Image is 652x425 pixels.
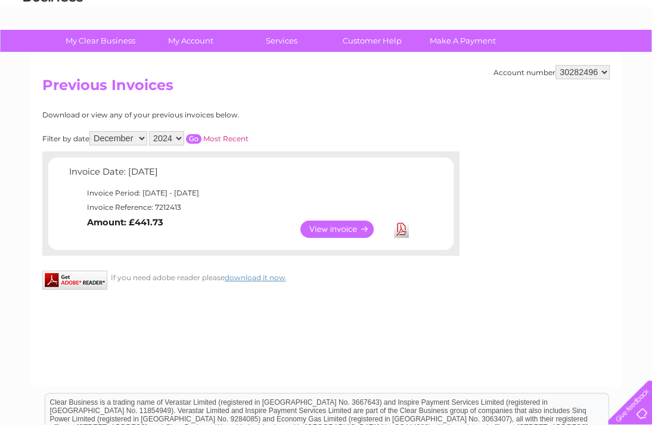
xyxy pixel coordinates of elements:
a: Water [442,51,465,60]
a: Customer Help [323,30,421,52]
a: Contact [573,51,602,60]
td: Invoice Period: [DATE] - [DATE] [66,186,415,200]
div: Account number [493,65,610,79]
a: My Clear Business [51,30,150,52]
div: Download or view any of your previous invoices below. [42,111,355,119]
a: Telecoms [505,51,541,60]
a: View [300,221,388,238]
a: Make A Payment [414,30,512,52]
img: logo.png [23,31,83,67]
div: Clear Business is a trading name of Verastar Limited (registered in [GEOGRAPHIC_DATA] No. 3667643... [45,7,608,58]
a: Services [232,30,331,52]
h2: Previous Invoices [42,77,610,100]
a: Blog [548,51,566,60]
a: Download [394,221,409,238]
td: Invoice Reference: 7212413 [66,200,415,215]
td: Invoice Date: [DATE] [66,164,415,186]
a: Log out [613,51,641,60]
a: Energy [472,51,498,60]
a: Most Recent [203,134,249,143]
a: download it now [225,273,285,282]
div: If you need adobe reader please . [42,271,459,282]
b: Amount: £441.73 [87,217,163,228]
a: 0333 014 3131 [427,6,510,21]
a: My Account [142,30,240,52]
div: Filter by date [42,131,355,145]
